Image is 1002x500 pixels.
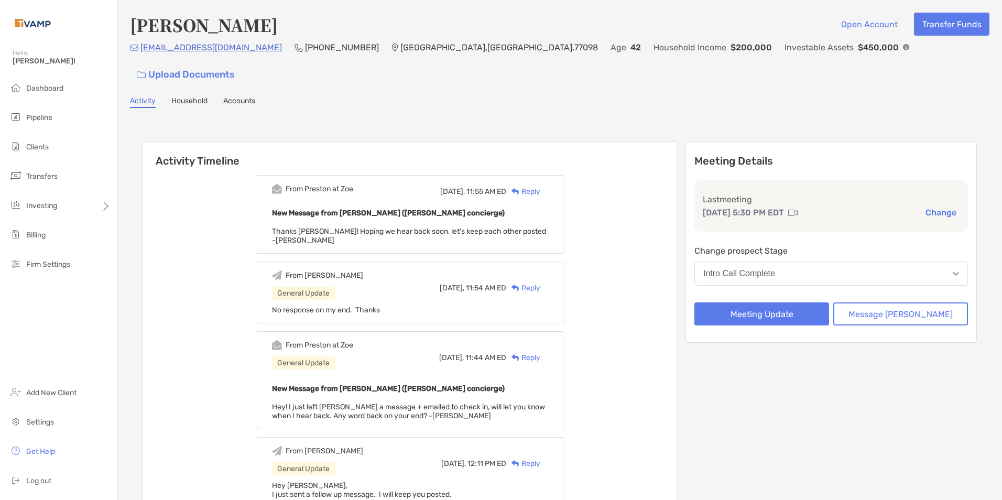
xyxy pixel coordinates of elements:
[26,418,54,427] span: Settings
[13,4,53,42] img: Zoe Logo
[467,459,506,468] span: 12:11 PM ED
[272,209,505,218] b: New Message from [PERSON_NAME] ([PERSON_NAME] concierge)
[465,353,506,362] span: 11:44 AM ED
[13,57,111,66] span: [PERSON_NAME]!
[9,199,22,211] img: investing icon
[731,41,772,54] p: $200,000
[272,446,282,456] img: Event icon
[143,142,677,167] h6: Activity Timeline
[654,41,726,54] p: Household Income
[953,272,959,276] img: Open dropdown arrow
[272,481,452,499] span: Hey [PERSON_NAME], I just sent a follow up message. I will keep you posted.
[440,187,465,196] span: [DATE],
[611,41,626,54] p: Age
[130,96,156,108] a: Activity
[439,353,464,362] span: [DATE],
[272,356,335,369] div: General Update
[295,44,303,52] img: Phone Icon
[511,188,519,195] img: Reply icon
[694,262,968,286] button: Intro Call Complete
[272,340,282,350] img: Event icon
[9,474,22,486] img: logout icon
[140,41,282,54] p: [EMAIL_ADDRESS][DOMAIN_NAME]
[26,143,49,151] span: Clients
[466,187,506,196] span: 11:55 AM ED
[9,444,22,457] img: get-help icon
[26,172,58,181] span: Transfers
[286,341,353,350] div: From Preston at Zoe
[858,41,899,54] p: $450,000
[441,459,466,468] span: [DATE],
[694,155,968,168] p: Meeting Details
[703,269,775,278] div: Intro Call Complete
[506,352,540,363] div: Reply
[171,96,208,108] a: Household
[272,306,380,314] span: No response on my end. Thanks
[511,285,519,291] img: Reply icon
[391,44,398,52] img: Location Icon
[272,227,546,245] span: Thanks [PERSON_NAME]! Hoping we hear back soon, let's keep each other posted -[PERSON_NAME]
[903,44,909,50] img: Info Icon
[9,111,22,123] img: pipeline icon
[788,209,798,217] img: communication type
[833,13,906,36] button: Open Account
[506,458,540,469] div: Reply
[440,284,464,292] span: [DATE],
[26,84,63,93] span: Dashboard
[223,96,255,108] a: Accounts
[272,270,282,280] img: Event icon
[506,282,540,294] div: Reply
[9,257,22,270] img: firm-settings icon
[130,63,242,86] a: Upload Documents
[511,354,519,361] img: Reply icon
[922,207,960,218] button: Change
[286,271,363,280] div: From [PERSON_NAME]
[506,186,540,197] div: Reply
[466,284,506,292] span: 11:54 AM ED
[9,81,22,94] img: dashboard icon
[785,41,854,54] p: Investable Assets
[26,447,55,456] span: Get Help
[9,140,22,153] img: clients icon
[272,384,505,393] b: New Message from [PERSON_NAME] ([PERSON_NAME] concierge)
[26,201,57,210] span: Investing
[26,113,52,122] span: Pipeline
[26,476,51,485] span: Log out
[272,462,335,475] div: General Update
[9,169,22,182] img: transfers icon
[511,460,519,467] img: Reply icon
[914,13,989,36] button: Transfer Funds
[694,302,829,325] button: Meeting Update
[286,447,363,455] div: From [PERSON_NAME]
[694,244,968,257] p: Change prospect Stage
[272,287,335,300] div: General Update
[130,13,278,37] h4: [PERSON_NAME]
[26,388,77,397] span: Add New Client
[305,41,379,54] p: [PHONE_NUMBER]
[703,206,784,219] p: [DATE] 5:30 PM EDT
[703,193,960,206] p: Last meeting
[26,231,46,240] span: Billing
[286,184,353,193] div: From Preston at Zoe
[833,302,968,325] button: Message [PERSON_NAME]
[9,228,22,241] img: billing icon
[272,403,545,420] span: Hey! I just left [PERSON_NAME] a message + emailed to check in, will let you know when I hear bac...
[26,260,70,269] span: Firm Settings
[630,41,641,54] p: 42
[130,45,138,51] img: Email Icon
[9,415,22,428] img: settings icon
[137,71,146,79] img: button icon
[400,41,598,54] p: [GEOGRAPHIC_DATA] , [GEOGRAPHIC_DATA] , 77098
[9,386,22,398] img: add_new_client icon
[272,184,282,194] img: Event icon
